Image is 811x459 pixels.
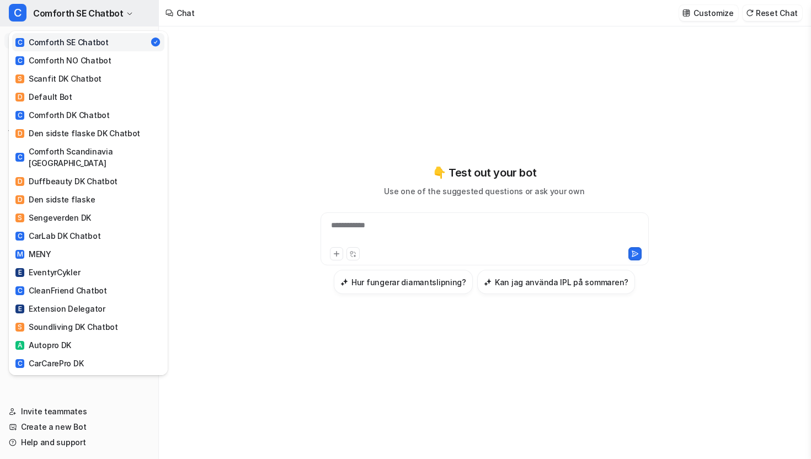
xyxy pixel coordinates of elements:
[15,93,24,102] span: D
[15,74,24,83] span: S
[15,232,24,241] span: C
[15,153,24,162] span: C
[15,230,100,242] div: CarLab DK Chatbot
[15,38,24,47] span: C
[15,212,91,223] div: Sengeverden DK
[15,127,140,139] div: Den sidste flaske DK Chatbot
[15,250,24,259] span: M
[15,175,118,187] div: Duffbeauty DK Chatbot
[15,146,161,169] div: Comforth Scandinavia [GEOGRAPHIC_DATA]
[33,6,123,21] span: Comforth SE Chatbot
[15,286,24,295] span: C
[9,31,168,375] div: CComforth SE Chatbot
[15,321,118,333] div: Soundliving DK Chatbot
[15,91,72,103] div: Default Bot
[15,303,105,314] div: Extension Delegator
[15,36,109,48] div: Comforth SE Chatbot
[15,214,24,222] span: S
[15,195,24,204] span: D
[15,248,51,260] div: MENY
[15,341,24,350] span: A
[15,177,24,186] span: D
[15,359,24,368] span: C
[15,56,24,65] span: C
[15,285,107,296] div: CleanFriend Chatbot
[9,4,26,22] span: C
[15,305,24,313] span: E
[15,339,71,351] div: Autopro DK
[15,266,80,278] div: EventyrCykler
[15,323,24,332] span: S
[15,194,95,205] div: Den sidste flaske
[15,73,102,84] div: Scanfit DK Chatbot
[15,357,83,369] div: CarCarePro DK
[15,268,24,277] span: E
[15,109,110,121] div: Comforth DK Chatbot
[15,111,24,120] span: C
[15,55,111,66] div: Comforth NO Chatbot
[15,129,24,138] span: D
